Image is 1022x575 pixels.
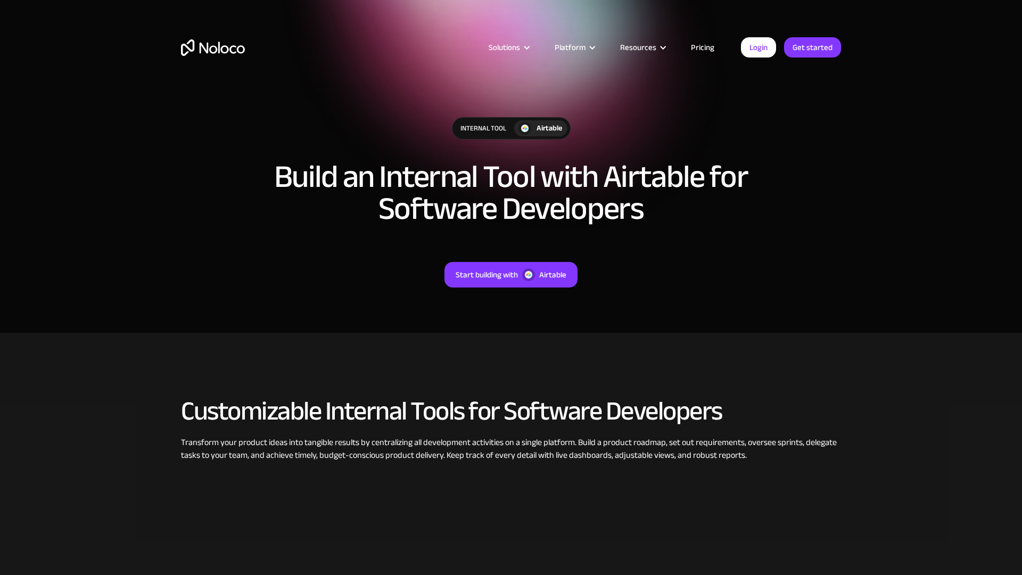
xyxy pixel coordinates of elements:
[539,268,566,282] div: Airtable
[784,37,841,57] a: Get started
[475,40,541,54] div: Solutions
[741,37,776,57] a: Login
[444,262,578,287] a: Start building withAirtable
[555,40,586,54] div: Platform
[489,40,520,54] div: Solutions
[541,40,607,54] div: Platform
[537,122,562,134] div: Airtable
[271,161,751,225] h1: Build an Internal Tool with Airtable for Software Developers
[607,40,678,54] div: Resources
[456,268,518,282] div: Start building with
[181,39,245,56] a: home
[181,397,841,425] h2: Customizable Internal Tools for Software Developers
[452,118,514,139] div: Internal Tool
[620,40,656,54] div: Resources
[678,40,728,54] a: Pricing
[181,436,841,462] div: Transform your product ideas into tangible results by centralizing all development activities on ...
